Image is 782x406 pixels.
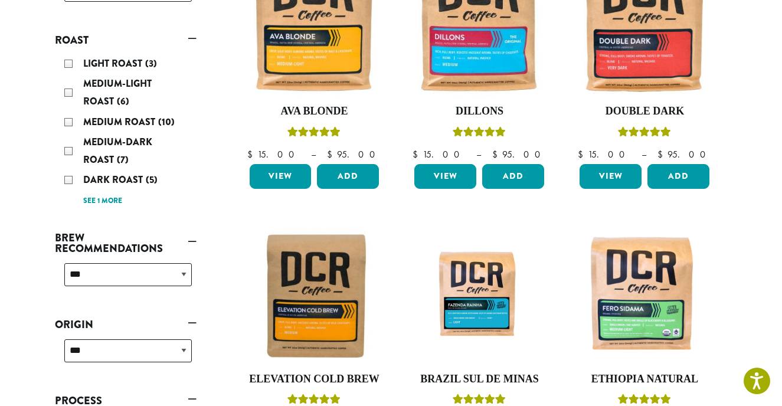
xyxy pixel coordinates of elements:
bdi: 15.00 [578,148,630,161]
h4: Double Dark [577,105,712,118]
div: Brew Recommendations [55,258,197,300]
span: $ [413,148,423,161]
span: Medium-Light Roast [83,77,152,108]
a: View [580,164,642,189]
a: Roast [55,30,197,50]
span: Medium Roast [83,115,158,129]
a: See 1 more [83,195,122,207]
h4: Ava Blonde [247,105,382,118]
div: Origin [55,335,197,376]
span: (10) [158,115,175,129]
h4: Dillons [411,105,547,118]
h4: Brazil Sul De Minas [411,373,547,386]
bdi: 95.00 [657,148,711,161]
a: View [250,164,312,189]
bdi: 95.00 [492,148,546,161]
span: – [311,148,316,161]
button: Add [317,164,379,189]
span: (3) [145,57,157,70]
span: (7) [117,153,129,166]
div: Rated 5.00 out of 5 [287,125,341,143]
button: Add [482,164,544,189]
span: (5) [146,173,158,186]
img: Fazenda-Rainha_12oz_Mockup.jpg [411,245,547,346]
span: $ [492,148,502,161]
a: View [414,164,476,189]
div: Roast [55,50,197,214]
span: Dark Roast [83,173,146,186]
span: $ [247,148,257,161]
span: (6) [117,94,129,108]
h4: Elevation Cold Brew [247,373,382,386]
span: $ [657,148,668,161]
a: Origin [55,315,197,335]
span: – [476,148,481,161]
h4: Ethiopia Natural [577,373,712,386]
span: Light Roast [83,57,145,70]
img: Elevation-Cold-Brew-300x300.jpg [246,228,382,364]
a: Brew Recommendations [55,228,197,258]
bdi: 95.00 [327,148,381,161]
span: $ [327,148,337,161]
div: Rated 4.50 out of 5 [618,125,671,143]
bdi: 15.00 [413,148,465,161]
span: $ [578,148,588,161]
bdi: 15.00 [247,148,300,161]
img: DCR-Fero-Sidama-Coffee-Bag-2019-300x300.png [577,228,712,364]
span: – [642,148,646,161]
div: Rated 5.00 out of 5 [453,125,506,143]
span: Medium-Dark Roast [83,135,152,166]
button: Add [647,164,709,189]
